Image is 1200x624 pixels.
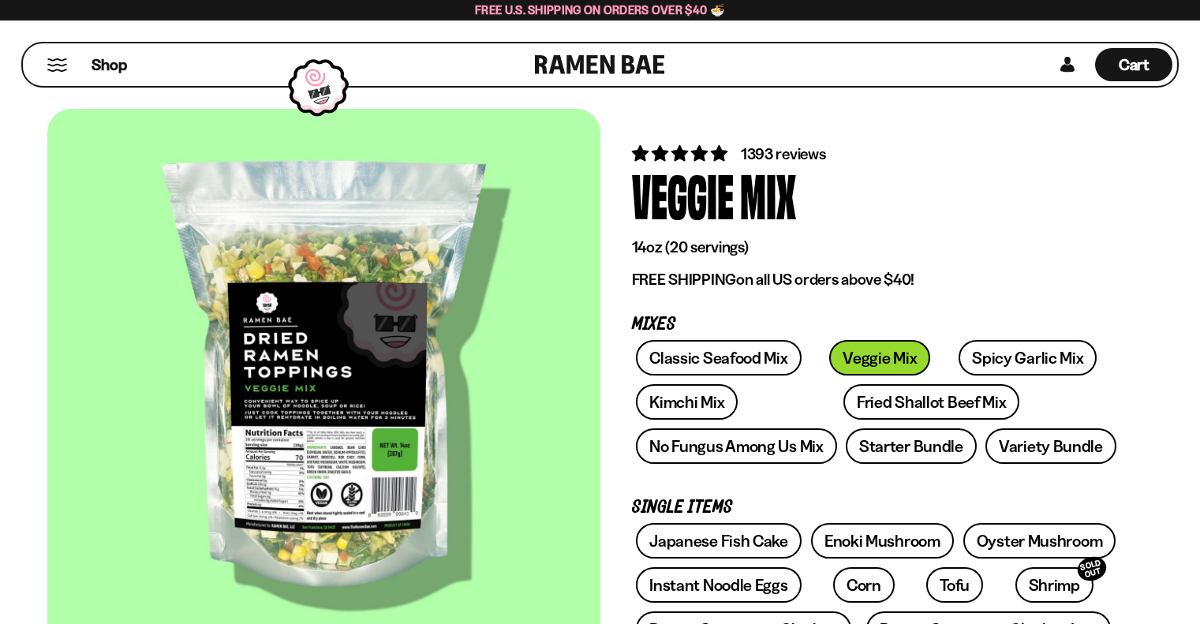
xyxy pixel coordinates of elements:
[632,237,1121,257] p: 14oz (20 servings)
[959,340,1097,376] a: Spicy Garlic Mix
[636,567,801,603] a: Instant Noodle Eggs
[632,165,734,224] div: Veggie
[926,567,983,603] a: Tofu
[985,428,1116,464] a: Variety Bundle
[833,567,895,603] a: Corn
[741,144,826,163] span: 1393 reviews
[636,523,802,559] a: Japanese Fish Cake
[1075,554,1109,585] div: SOLD OUT
[636,384,738,420] a: Kimchi Mix
[1119,55,1150,74] span: Cart
[632,500,1121,515] p: Single Items
[1015,567,1093,603] a: ShrimpSOLD OUT
[963,523,1116,559] a: Oyster Mushroom
[632,144,731,163] span: 4.76 stars
[636,428,836,464] a: No Fungus Among Us Mix
[1095,43,1172,86] a: Cart
[632,270,1121,290] p: on all US orders above $40!
[843,384,1019,420] a: Fried Shallot Beef Mix
[475,2,725,17] span: Free U.S. Shipping on Orders over $40 🍜
[632,317,1121,332] p: Mixes
[811,523,954,559] a: Enoki Mushroom
[636,340,801,376] a: Classic Seafood Mix
[92,48,127,81] a: Shop
[92,54,127,76] span: Shop
[47,58,68,72] button: Mobile Menu Trigger
[740,165,796,224] div: Mix
[846,428,977,464] a: Starter Bundle
[632,270,736,289] strong: FREE SHIPPING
